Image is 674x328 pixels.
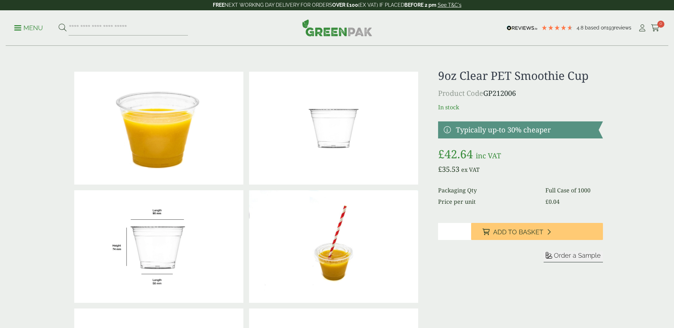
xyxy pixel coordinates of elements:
span: £ [438,164,442,174]
dd: Full Case of 1000 [545,186,603,195]
img: REVIEWS.io [507,26,538,31]
strong: BEFORE 2 pm [404,2,436,8]
a: Menu [14,24,43,31]
span: Product Code [438,88,483,98]
img: 9oz Clear PET Smoothie Cup 0 [249,72,418,185]
img: 9oz Smoothie [74,190,243,303]
bdi: 42.64 [438,146,473,162]
h1: 9oz Clear PET Smoothie Cup [438,69,603,82]
div: 4.8 Stars [541,24,573,31]
img: 9oz PET Smoothie Cup With Orange Juice And Flat Lid With Straw Slot [249,190,418,303]
img: 9oz PET Smoothie Cup With Orange Juice [74,72,243,185]
span: reviews [614,25,631,31]
span: £ [438,146,444,162]
span: 193 [606,25,614,31]
img: GreenPak Supplies [302,19,372,36]
span: Order a Sample [554,252,601,259]
a: See T&C's [438,2,462,8]
span: Add to Basket [493,228,543,236]
span: 4.8 [577,25,585,31]
dt: Packaging Qty [438,186,537,195]
dt: Price per unit [438,197,537,206]
strong: OVER £100 [332,2,358,8]
button: Add to Basket [471,223,603,240]
span: Based on [585,25,606,31]
p: In stock [438,103,603,111]
span: inc VAT [476,151,501,160]
i: Cart [651,24,660,32]
span: ex VAT [461,166,480,174]
i: My Account [638,24,647,32]
strong: FREE [213,2,225,8]
span: £ [545,198,549,206]
bdi: 0.04 [545,198,560,206]
span: 0 [657,21,664,28]
p: GP212006 [438,88,603,99]
bdi: 35.53 [438,164,459,174]
p: Menu [14,24,43,32]
a: 0 [651,23,660,33]
button: Order a Sample [544,251,603,262]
